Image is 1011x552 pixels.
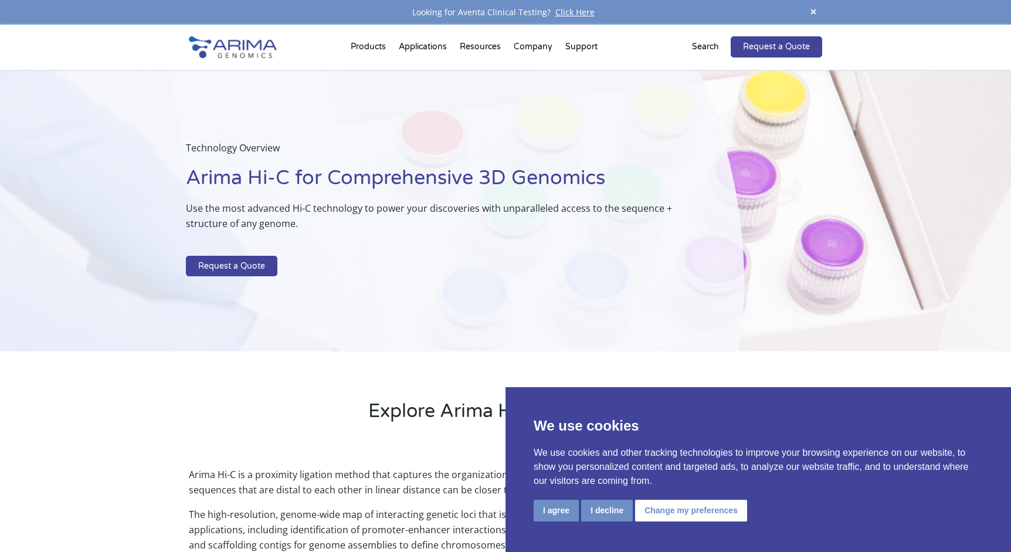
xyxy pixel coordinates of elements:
button: I agree [534,500,579,521]
h1: Arima Hi-C for Comprehensive 3D Genomics [186,165,686,201]
p: Search [692,39,719,55]
a: Click Here [551,6,599,18]
p: Technology Overview [186,140,686,165]
a: Request a Quote [731,36,822,57]
p: We use cookies and other tracking technologies to improve your browsing experience on our website... [534,446,983,488]
button: I decline [581,500,633,521]
p: Arima Hi-C is a proximity ligation method that captures the organizational structure of chromatin... [189,467,822,507]
p: Use the most advanced Hi-C technology to power your discoveries with unparalleled access to the s... [186,201,686,241]
div: Looking for Aventa Clinical Testing? [189,5,822,20]
button: Change my preferences [635,500,747,521]
img: Arima-Genomics-logo [189,36,277,58]
p: We use cookies [534,415,983,436]
h2: Explore Arima Hi-C Technology [189,398,822,434]
a: Request a Quote [186,256,277,277]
